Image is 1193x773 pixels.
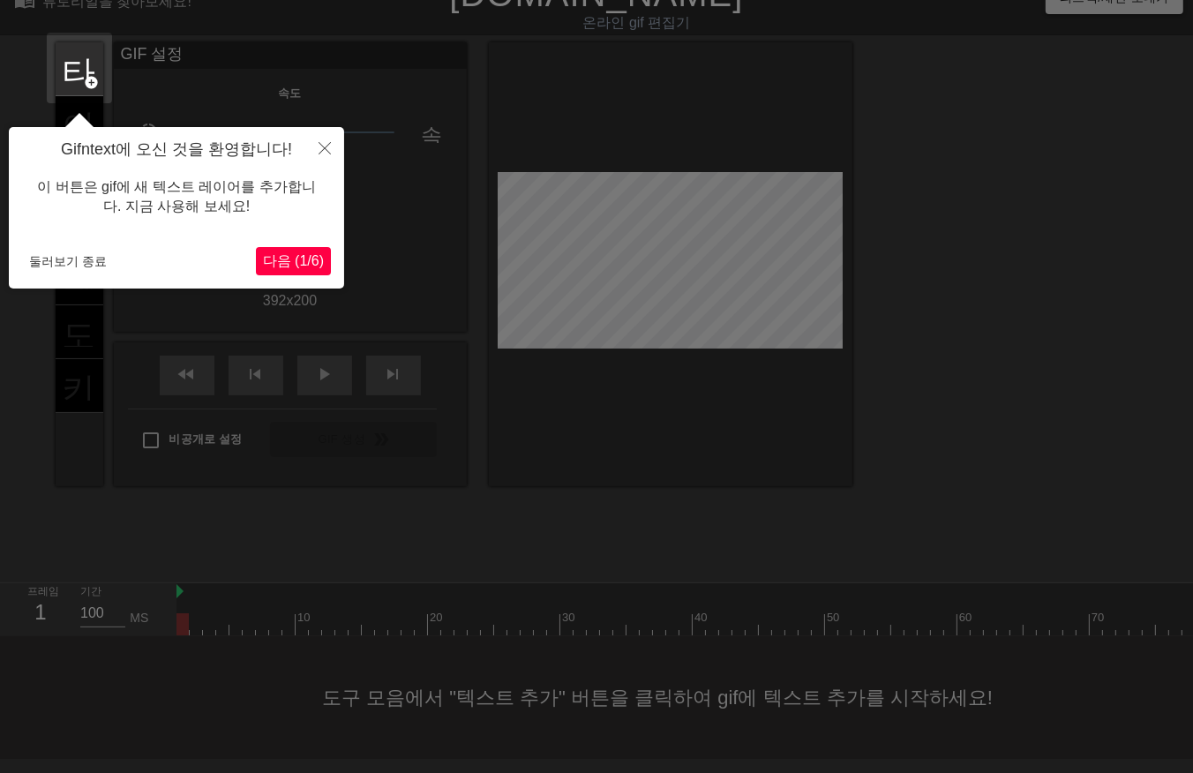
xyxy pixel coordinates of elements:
button: 닫다 [305,127,344,168]
button: 다음 [256,247,331,275]
button: 둘러보기 종료 [22,248,114,274]
span: 다음 (1/6) [263,253,324,268]
div: 이 버튼은 gif에 새 텍스트 레이어를 추가합니다. 지금 사용해 보세요! [22,160,331,235]
h4: Gifntext에 오신 것을 환영합니다! [22,140,331,160]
